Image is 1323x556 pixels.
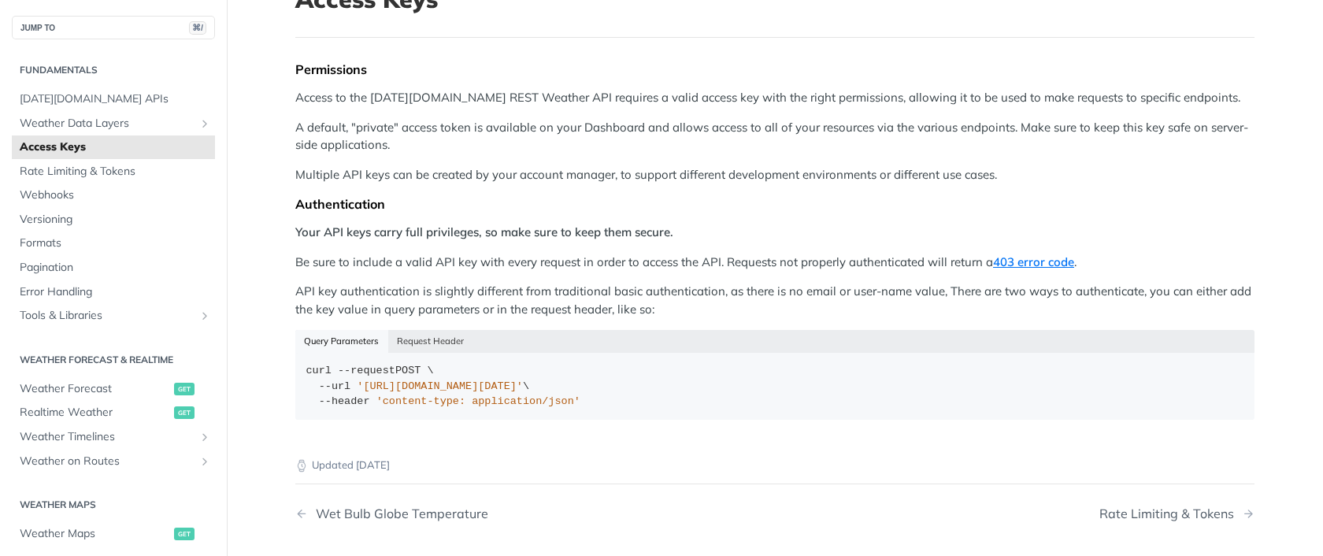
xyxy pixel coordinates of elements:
[189,21,206,35] span: ⌘/
[12,256,215,280] a: Pagination
[12,353,215,367] h2: Weather Forecast & realtime
[295,196,1254,212] div: Authentication
[20,212,211,228] span: Versioning
[20,429,195,445] span: Weather Timelines
[12,16,215,39] button: JUMP TO⌘/
[12,304,215,328] a: Tools & LibrariesShow subpages for Tools & Libraries
[12,232,215,255] a: Formats
[12,208,215,232] a: Versioning
[12,135,215,159] a: Access Keys
[306,365,332,376] span: curl
[295,61,1254,77] div: Permissions
[388,330,473,352] button: Request Header
[198,117,211,130] button: Show subpages for Weather Data Layers
[295,254,1254,272] p: Be sure to include a valid API key with every request in order to access the API. Requests not pr...
[198,455,211,468] button: Show subpages for Weather on Routes
[1099,506,1254,521] a: Next Page: Rate Limiting & Tokens
[12,522,215,546] a: Weather Mapsget
[174,528,195,540] span: get
[12,63,215,77] h2: Fundamentals
[12,450,215,473] a: Weather on RoutesShow subpages for Weather on Routes
[198,431,211,443] button: Show subpages for Weather Timelines
[1099,506,1242,521] div: Rate Limiting & Tokens
[295,506,706,521] a: Previous Page: Wet Bulb Globe Temperature
[20,164,211,180] span: Rate Limiting & Tokens
[12,87,215,111] a: [DATE][DOMAIN_NAME] APIs
[20,260,211,276] span: Pagination
[308,506,488,521] div: Wet Bulb Globe Temperature
[20,235,211,251] span: Formats
[20,91,211,107] span: [DATE][DOMAIN_NAME] APIs
[295,491,1254,537] nav: Pagination Controls
[357,380,523,392] span: '[URL][DOMAIN_NAME][DATE]'
[993,254,1074,269] a: 403 error code
[12,160,215,183] a: Rate Limiting & Tokens
[20,284,211,300] span: Error Handling
[295,166,1254,184] p: Multiple API keys can be created by your account manager, to support different development enviro...
[295,89,1254,107] p: Access to the [DATE][DOMAIN_NAME] REST Weather API requires a valid access key with the right per...
[306,363,1244,410] div: POST \ \
[338,365,395,376] span: --request
[20,139,211,155] span: Access Keys
[295,458,1254,473] p: Updated [DATE]
[295,283,1254,318] p: API key authentication is slightly different from traditional basic authentication, as there is n...
[174,383,195,395] span: get
[20,308,195,324] span: Tools & Libraries
[174,406,195,419] span: get
[20,381,170,397] span: Weather Forecast
[12,280,215,304] a: Error Handling
[12,498,215,512] h2: Weather Maps
[12,112,215,135] a: Weather Data LayersShow subpages for Weather Data Layers
[12,377,215,401] a: Weather Forecastget
[20,454,195,469] span: Weather on Routes
[20,405,170,421] span: Realtime Weather
[319,380,351,392] span: --url
[376,395,580,407] span: 'content-type: application/json'
[12,183,215,207] a: Webhooks
[319,395,370,407] span: --header
[198,310,211,322] button: Show subpages for Tools & Libraries
[20,187,211,203] span: Webhooks
[295,224,673,239] strong: Your API keys carry full privileges, so make sure to keep them secure.
[295,119,1254,154] p: A default, "private" access token is available on your Dashboard and allows access to all of your...
[20,116,195,132] span: Weather Data Layers
[20,526,170,542] span: Weather Maps
[12,401,215,424] a: Realtime Weatherget
[12,425,215,449] a: Weather TimelinesShow subpages for Weather Timelines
